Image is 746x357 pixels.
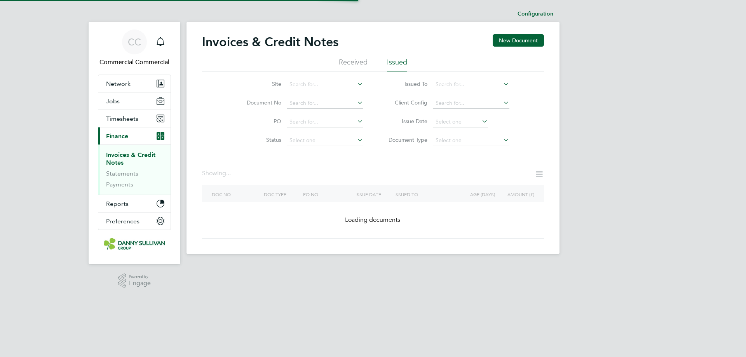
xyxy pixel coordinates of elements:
span: Reports [106,200,129,207]
input: Search for... [287,117,363,127]
input: Select one [433,117,488,127]
span: Preferences [106,218,139,225]
span: ... [226,169,231,177]
button: Jobs [98,92,171,110]
input: Search for... [433,98,509,109]
a: Invoices & Credit Notes [106,151,155,166]
span: Powered by [129,273,151,280]
button: Finance [98,127,171,145]
a: CCCommercial Commercial [98,30,171,67]
input: Select one [433,135,509,146]
input: Search for... [287,79,363,90]
label: Issue Date [383,118,427,125]
input: Search for... [433,79,509,90]
button: New Document [493,34,544,47]
label: Client Config [383,99,427,106]
input: Search for... [287,98,363,109]
a: Powered byEngage [118,273,151,288]
a: Payments [106,181,133,188]
button: Reports [98,195,171,212]
nav: Main navigation [89,22,180,264]
img: dannysullivan-logo-retina.png [104,238,165,250]
li: Configuration [518,6,553,22]
a: Go to home page [98,238,171,250]
input: Select one [287,135,363,146]
div: Finance [98,145,171,195]
label: Document Type [383,136,427,143]
label: Status [237,136,281,143]
span: Engage [129,280,151,287]
a: Statements [106,170,138,177]
span: Jobs [106,98,120,105]
label: Issued To [383,80,427,87]
span: Timesheets [106,115,138,122]
li: Received [339,57,368,71]
button: Timesheets [98,110,171,127]
div: Showing [202,169,232,178]
button: Network [98,75,171,92]
span: Network [106,80,131,87]
span: CC [128,37,141,47]
label: Site [237,80,281,87]
li: Issued [387,57,407,71]
label: Document No [237,99,281,106]
h2: Invoices & Credit Notes [202,34,338,50]
span: Commercial Commercial [98,57,171,67]
span: Finance [106,132,128,140]
label: PO [237,118,281,125]
button: Preferences [98,212,171,230]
